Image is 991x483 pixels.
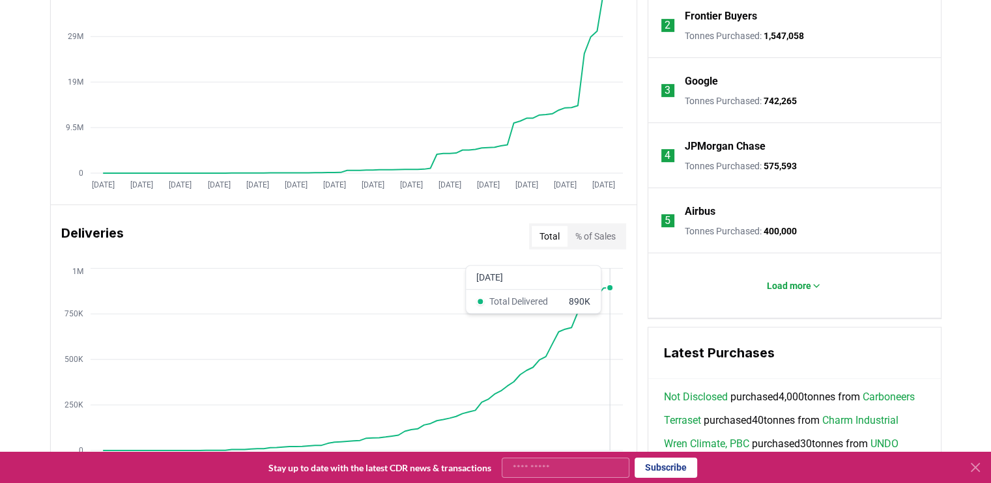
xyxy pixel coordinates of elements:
[361,180,384,189] tspan: [DATE]
[764,96,797,106] span: 742,265
[685,225,797,238] p: Tonnes Purchased :
[685,29,804,42] p: Tonnes Purchased :
[515,180,538,189] tspan: [DATE]
[72,266,83,275] tspan: 1M
[532,226,567,247] button: Total
[685,94,797,107] p: Tonnes Purchased :
[665,213,670,228] p: 5
[764,31,804,41] span: 1,547,058
[665,83,670,98] p: 3
[685,74,718,89] a: Google
[870,436,898,452] a: UNDO
[764,161,797,171] span: 575,593
[664,389,728,405] a: Not Disclosed
[685,159,797,172] p: Tonnes Purchased :
[685,204,715,219] a: Airbus
[78,446,83,455] tspan: 0
[78,169,83,178] tspan: 0
[61,223,124,249] h3: Deliveries
[756,273,832,299] button: Load more
[67,77,83,87] tspan: 19M
[438,180,461,189] tspan: [DATE]
[767,279,811,292] p: Load more
[685,139,766,154] a: JPMorgan Chase
[664,343,925,363] h3: Latest Purchases
[665,148,670,163] p: 4
[284,180,307,189] tspan: [DATE]
[399,180,422,189] tspan: [DATE]
[64,309,83,318] tspan: 750K
[664,389,915,405] span: purchased 4,000 tonnes from
[592,180,615,189] tspan: [DATE]
[685,8,757,24] a: Frontier Buyers
[664,413,701,428] a: Terraset
[664,436,749,452] a: Wren Climate, PBC
[323,180,345,189] tspan: [DATE]
[664,413,898,428] span: purchased 40 tonnes from
[64,400,83,409] tspan: 250K
[207,180,230,189] tspan: [DATE]
[567,226,624,247] button: % of Sales
[553,180,576,189] tspan: [DATE]
[664,436,898,452] span: purchased 30 tonnes from
[476,180,499,189] tspan: [DATE]
[246,180,268,189] tspan: [DATE]
[92,180,115,189] tspan: [DATE]
[822,413,898,428] a: Charm Industrial
[67,32,83,41] tspan: 29M
[863,389,915,405] a: Carboneers
[65,123,83,132] tspan: 9.5M
[665,18,670,33] p: 2
[764,226,797,236] span: 400,000
[169,180,192,189] tspan: [DATE]
[130,180,153,189] tspan: [DATE]
[64,355,83,364] tspan: 500K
